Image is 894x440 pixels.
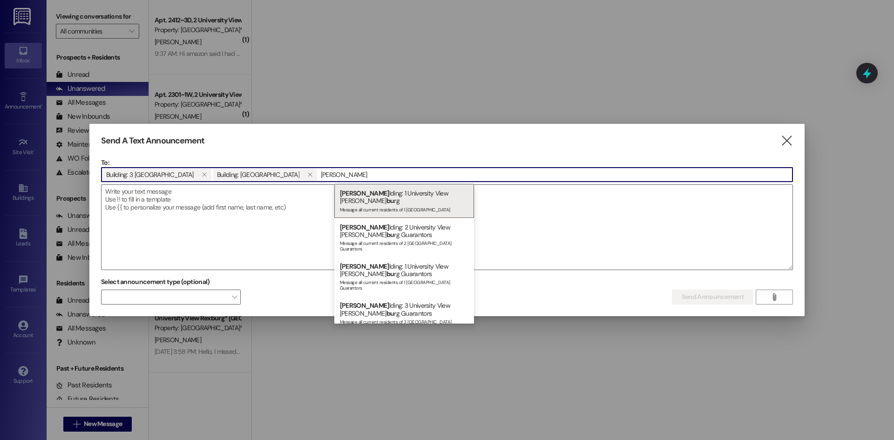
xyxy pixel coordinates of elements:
span: [PERSON_NAME] [340,262,389,271]
i:  [780,136,793,146]
p: To: [101,158,793,167]
div: lding: 1 University View [PERSON_NAME] rg Guarantors [334,257,474,296]
button: Building: 2 University View Rexburg [303,169,317,181]
span: [PERSON_NAME] [340,301,389,310]
span: bu [386,270,394,278]
i:  [202,171,207,178]
h3: Send A Text Announcement [101,135,204,146]
div: Message all current residents of 2 [GEOGRAPHIC_DATA] Guarantors [340,238,468,251]
span: Building: 2 University View Rexburg [217,169,299,181]
label: Select announcement type (optional) [101,275,210,289]
div: Message all current residents of 1 [GEOGRAPHIC_DATA] [340,205,468,213]
div: lding: 2 University View [PERSON_NAME] rg Guarantors [334,218,474,257]
div: lding: 3 University View [PERSON_NAME] rg Guarantors [334,296,474,335]
button: Send Announcement [672,290,753,305]
i:  [771,293,778,301]
span: bu [386,230,394,239]
span: Building: 3 University View Rexburg [106,169,194,181]
input: Type to select the units, buildings, or communities you want to message. (e.g. 'Unit 1A', 'Buildi... [318,168,792,182]
i:  [307,171,312,178]
span: bu [386,309,394,318]
span: bu [386,196,394,205]
div: lding: 1 University View [PERSON_NAME] rg [334,184,474,218]
span: [PERSON_NAME] [340,189,389,197]
div: Message all current residents of 1 [GEOGRAPHIC_DATA] Guarantors [340,278,468,291]
button: Building: 3 University View Rexburg [197,169,211,181]
span: [PERSON_NAME] [340,223,389,231]
div: Message all current residents of 3 [GEOGRAPHIC_DATA] Guarantors [340,317,468,330]
span: Send Announcement [682,292,744,302]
